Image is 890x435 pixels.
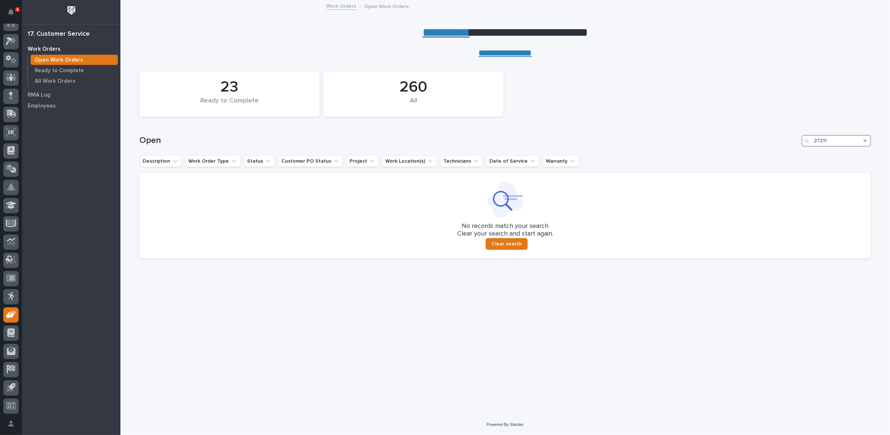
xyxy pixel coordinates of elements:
[487,422,524,427] a: Powered By Stacker
[9,9,19,20] div: Notifications4
[139,135,799,146] h1: Open
[22,43,120,54] a: Work Orders
[16,7,19,12] p: 4
[22,89,120,100] a: RMA Log
[244,155,275,167] button: Status
[336,78,491,96] div: 260
[486,238,528,250] button: Clear search
[28,55,120,65] a: Open Work Orders
[35,78,76,85] p: All Work Orders
[486,155,540,167] button: Date of Service
[365,2,409,10] p: Open Work Orders
[148,222,862,230] p: No records match your search
[28,103,56,109] p: Employees
[327,1,357,10] a: Work Orders
[28,65,120,75] a: Ready to Complete
[28,46,61,53] p: Work Orders
[22,100,120,111] a: Employees
[336,97,491,112] div: All
[139,155,182,167] button: Description
[185,155,241,167] button: Work Order Type
[492,241,522,247] span: Clear search
[802,135,871,147] input: Search
[152,78,307,96] div: 23
[440,155,483,167] button: Technicians
[28,30,90,38] div: 17. Customer Service
[278,155,343,167] button: Customer PO Status
[35,57,83,63] p: Open Work Orders
[543,155,579,167] button: Warranty
[457,230,553,238] p: Clear your search and start again.
[152,97,307,112] div: Ready to Complete
[65,4,78,17] img: Workspace Logo
[3,4,19,20] button: Notifications
[28,76,120,86] a: All Work Orders
[382,155,437,167] button: Work Location(s)
[346,155,379,167] button: Project
[35,67,84,74] p: Ready to Complete
[28,92,50,98] p: RMA Log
